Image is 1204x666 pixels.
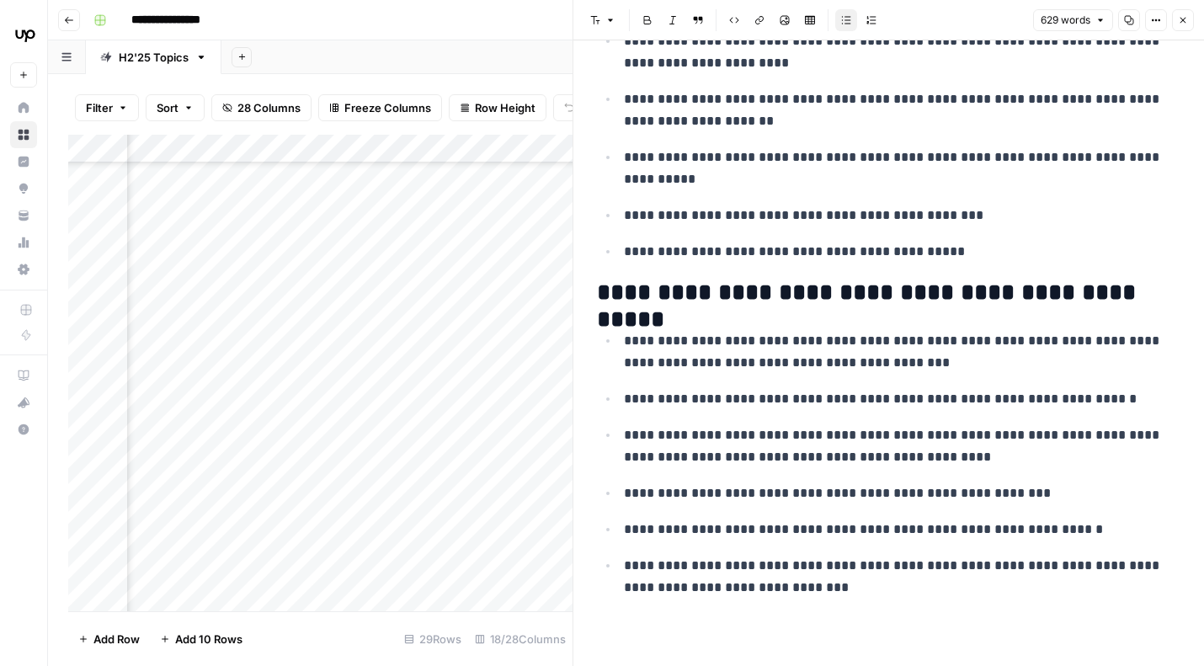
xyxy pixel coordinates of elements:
[468,626,573,653] div: 18/28 Columns
[86,40,221,74] a: H2'25 Topics
[10,19,40,50] img: Upwork Logo
[1033,9,1113,31] button: 629 words
[75,94,139,121] button: Filter
[86,99,113,116] span: Filter
[397,626,468,653] div: 29 Rows
[10,13,37,56] button: Workspace: Upwork
[1041,13,1090,28] span: 629 words
[157,99,178,116] span: Sort
[11,390,36,415] div: What's new?
[211,94,312,121] button: 28 Columns
[344,99,431,116] span: Freeze Columns
[10,256,37,283] a: Settings
[10,362,37,389] a: AirOps Academy
[10,175,37,202] a: Opportunities
[237,99,301,116] span: 28 Columns
[119,49,189,66] div: H2'25 Topics
[10,202,37,229] a: Your Data
[449,94,546,121] button: Row Height
[10,389,37,416] button: What's new?
[10,94,37,121] a: Home
[475,99,535,116] span: Row Height
[150,626,253,653] button: Add 10 Rows
[175,631,242,647] span: Add 10 Rows
[10,416,37,443] button: Help + Support
[146,94,205,121] button: Sort
[318,94,442,121] button: Freeze Columns
[10,121,37,148] a: Browse
[10,229,37,256] a: Usage
[68,626,150,653] button: Add Row
[10,148,37,175] a: Insights
[93,631,140,647] span: Add Row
